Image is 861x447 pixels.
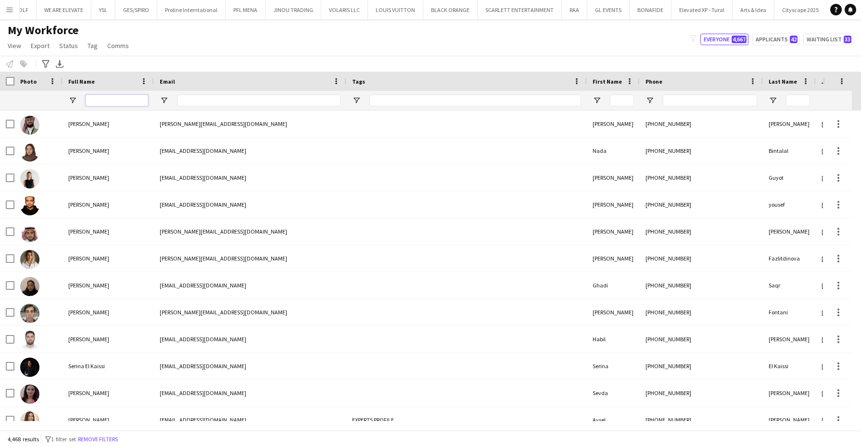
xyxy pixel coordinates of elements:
img: Diana Fazlitdinova [20,250,39,269]
img: Paola Guyot [20,169,39,188]
button: Cityscape 2025 [774,0,827,19]
div: [PERSON_NAME] [587,164,640,191]
img: Giuseppe Fontani [20,304,39,323]
span: [PERSON_NAME] [68,389,109,397]
span: Comms [107,41,129,50]
div: [PHONE_NUMBER] [640,299,763,325]
div: [PHONE_NUMBER] [640,326,763,352]
app-action-btn: Advanced filters [40,58,51,70]
span: 1 filter set [51,435,76,443]
span: [PERSON_NAME] [68,201,109,208]
div: [PERSON_NAME] [763,111,816,137]
button: Open Filter Menu [822,96,830,105]
button: BLACK ORANGE [423,0,478,19]
app-action-btn: Export XLSX [54,58,65,70]
button: Open Filter Menu [646,96,654,105]
button: Remove filters [76,434,120,445]
span: Email [160,78,175,85]
span: [PERSON_NAME] [68,174,109,181]
div: [PERSON_NAME][EMAIL_ADDRESS][DOMAIN_NAME] [154,111,346,137]
div: Sevda [587,380,640,406]
a: Status [55,39,82,52]
button: WE ARE ELEVATE [37,0,91,19]
span: My Workforce [8,23,78,37]
span: 42 [790,36,798,43]
button: YSL [91,0,115,19]
span: Serina El Kaissi [68,362,105,370]
div: [PERSON_NAME] [587,111,640,137]
span: 33 [844,36,851,43]
div: [EMAIL_ADDRESS][DOMAIN_NAME] [154,380,346,406]
img: basem yousef [20,196,39,215]
button: Waiting list33 [803,34,853,45]
div: [PHONE_NUMBER] [640,245,763,272]
div: [PERSON_NAME] [763,407,816,433]
img: Basim Aqeel [20,223,39,242]
img: Habil Guliyev [20,331,39,350]
div: [PERSON_NAME] [763,380,816,406]
div: [PHONE_NUMBER] [640,164,763,191]
a: Comms [103,39,133,52]
button: Everyone4,667 [700,34,748,45]
img: Ghadi Saqr [20,277,39,296]
button: Open Filter Menu [68,96,77,105]
button: Arts & Idea [733,0,774,19]
div: [PHONE_NUMBER] [640,272,763,298]
div: [EMAIL_ADDRESS][DOMAIN_NAME] [154,164,346,191]
input: Full Name Filter Input [86,95,148,106]
button: GL EVENTS [587,0,630,19]
div: [EMAIL_ADDRESS][DOMAIN_NAME] [154,272,346,298]
input: First Name Filter Input [610,95,634,106]
button: Proline Interntational [157,0,226,19]
span: Tag [88,41,98,50]
button: LOUIS VUITTON [368,0,423,19]
button: Open Filter Menu [593,96,601,105]
span: [PERSON_NAME] [68,416,109,423]
div: Serina [587,353,640,379]
div: yousef [763,191,816,218]
span: [PERSON_NAME] [68,255,109,262]
span: [PERSON_NAME] [68,309,109,316]
span: [PERSON_NAME] [68,147,109,154]
input: Phone Filter Input [663,95,757,106]
button: Open Filter Menu [769,96,777,105]
div: Guyot [763,164,816,191]
span: View [8,41,21,50]
span: Tags [352,78,365,85]
button: BONAFIDE [630,0,671,19]
div: Ghadi [587,272,640,298]
img: Nada Bintalal [20,142,39,161]
img: Serina El Kaissi [20,358,39,377]
div: Bintalal [763,137,816,164]
a: View [4,39,25,52]
div: [PERSON_NAME] [587,245,640,272]
div: [PHONE_NUMBER] [640,111,763,137]
span: First Name [593,78,622,85]
button: JINOU TRADING [266,0,321,19]
div: Habil [587,326,640,352]
input: Last Name Filter Input [786,95,810,106]
div: [PERSON_NAME] [763,218,816,245]
a: Export [27,39,53,52]
div: [PHONE_NUMBER] [640,380,763,406]
span: Full Name [68,78,95,85]
div: [EMAIL_ADDRESS][DOMAIN_NAME] [154,326,346,352]
button: RAA [562,0,587,19]
button: SCARLETT ENTERTAINMENT [478,0,562,19]
div: [PHONE_NUMBER] [640,191,763,218]
span: [PERSON_NAME] [68,335,109,343]
button: Elevated XP - Tural [671,0,733,19]
span: Export [31,41,50,50]
img: Omar Alkhatib [20,115,39,135]
div: [EMAIL_ADDRESS][DOMAIN_NAME] [154,407,346,433]
div: [PERSON_NAME][EMAIL_ADDRESS][DOMAIN_NAME] [154,245,346,272]
button: PFL MENA [226,0,266,19]
span: Joined [822,78,840,85]
div: [PHONE_NUMBER] [640,218,763,245]
div: [EMAIL_ADDRESS][DOMAIN_NAME] [154,353,346,379]
input: Email Filter Input [177,95,341,106]
div: [PERSON_NAME][EMAIL_ADDRESS][DOMAIN_NAME] [154,218,346,245]
span: Last Name [769,78,797,85]
button: VOLARIS LLC [321,0,368,19]
div: [PHONE_NUMBER] [640,137,763,164]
